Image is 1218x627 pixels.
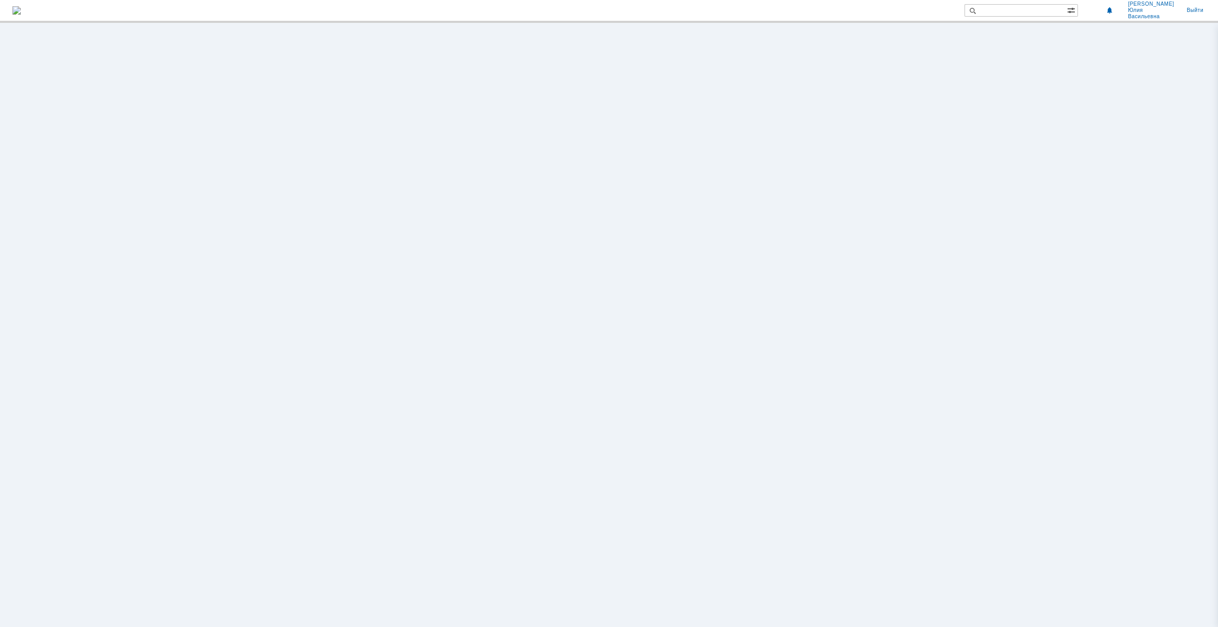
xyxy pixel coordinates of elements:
span: [PERSON_NAME] [1128,1,1174,7]
span: Васильевна [1128,14,1174,20]
a: Перейти на домашнюю страницу [12,6,21,15]
span: Расширенный поиск [1067,5,1077,15]
img: logo [12,6,21,15]
span: Юлия [1128,7,1174,14]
